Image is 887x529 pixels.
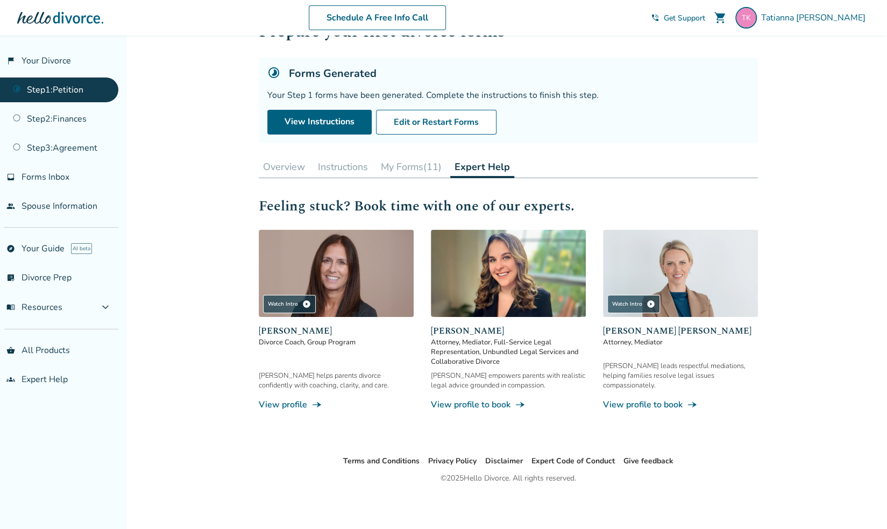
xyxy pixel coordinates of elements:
span: Resources [6,301,62,313]
li: Disclaimer [485,455,523,468]
span: groups [6,375,15,384]
img: plefkat@gmail.com [735,7,757,29]
span: people [6,202,15,210]
span: shopping_cart [714,11,727,24]
h2: Feeling stuck? Book time with one of our experts. [259,195,758,217]
button: Expert Help [450,156,514,178]
a: Privacy Policy [428,456,477,466]
button: Edit or Restart Forms [376,110,496,135]
li: Give feedback [623,455,673,468]
span: menu_book [6,303,15,312]
span: expand_more [99,301,112,314]
span: line_end_arrow_notch [515,399,526,410]
img: Lauren Nonnemaker [431,230,586,317]
span: Attorney, Mediator [603,337,758,347]
span: play_circle [302,300,311,308]
a: View profileline_end_arrow_notch [259,399,414,411]
a: View profile to bookline_end_arrow_notch [603,399,758,411]
span: Tatianna [PERSON_NAME] [761,12,870,24]
div: Your Step 1 forms have been generated. Complete the instructions to finish this step. [267,89,749,101]
span: list_alt_check [6,273,15,282]
img: Melissa Wheeler Hoff [603,230,758,317]
span: play_circle [647,300,655,308]
span: line_end_arrow_notch [687,399,698,410]
a: Terms and Conditions [343,456,420,466]
div: Watch Intro [607,295,660,313]
button: My Forms(11) [377,156,446,178]
span: [PERSON_NAME] [259,325,414,337]
span: Divorce Coach, Group Program [259,337,414,347]
a: View Instructions [267,110,372,135]
button: Overview [259,156,309,178]
span: Get Support [664,13,705,23]
button: Instructions [314,156,372,178]
a: View profile to bookline_end_arrow_notch [431,399,586,411]
a: phone_in_talkGet Support [651,13,705,23]
div: Watch Intro [263,295,316,313]
a: Expert Code of Conduct [531,456,615,466]
span: explore [6,244,15,253]
a: Schedule A Free Info Call [309,5,446,30]
span: shopping_basket [6,346,15,355]
img: Jill Kaufman [259,230,414,317]
div: [PERSON_NAME] helps parents divorce confidently with coaching, clarity, and care. [259,371,414,390]
iframe: Chat Widget [833,477,887,529]
span: Attorney, Mediator, Full-Service Legal Representation, Unbundled Legal Services and Collaborative... [431,337,586,366]
div: [PERSON_NAME] leads respectful mediations, helping families resolve legal issues compassionately. [603,361,758,390]
div: [PERSON_NAME] empowers parents with realistic legal advice grounded in compassion. [431,371,586,390]
span: Forms Inbox [22,171,69,183]
span: [PERSON_NAME] [PERSON_NAME] [603,325,758,337]
span: line_end_arrow_notch [311,399,322,410]
span: AI beta [71,243,92,254]
span: flag_2 [6,57,15,65]
span: [PERSON_NAME] [431,325,586,337]
span: inbox [6,173,15,181]
h5: Forms Generated [289,66,377,81]
span: phone_in_talk [651,13,659,22]
div: © 2025 Hello Divorce. All rights reserved. [441,472,576,485]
